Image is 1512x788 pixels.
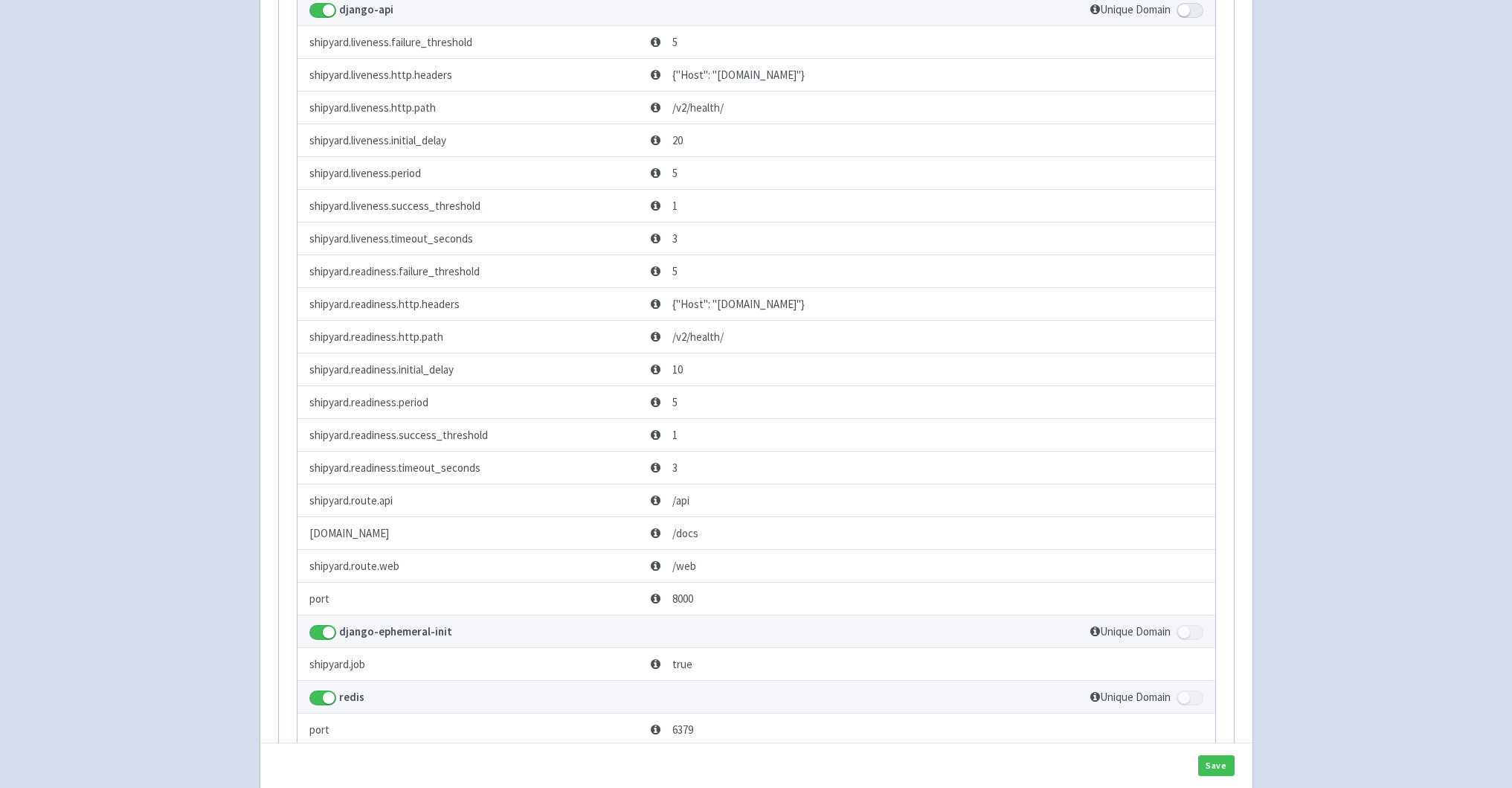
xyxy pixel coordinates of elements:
td: port [297,714,646,746]
td: shipyard.route.api [297,484,646,517]
td: port [297,583,646,615]
span: /web [651,558,696,575]
span: 8000 [651,591,693,608]
span: 5 [651,263,678,281]
span: {"Host": "[DOMAIN_NAME]"} [651,296,805,313]
td: shipyard.liveness.period [297,157,646,190]
td: [DOMAIN_NAME] [297,517,646,550]
td: shipyard.job [297,648,646,681]
span: Unique Domain [1090,690,1171,704]
strong: django-api [339,2,393,16]
span: /v2/health/ [651,100,724,117]
span: {"Host": "[DOMAIN_NAME]"} [651,67,805,84]
span: true [651,656,692,673]
span: 5 [651,394,678,411]
td: shipyard.readiness.period [297,386,646,419]
td: shipyard.readiness.http.path [297,321,646,353]
span: /docs [651,525,698,542]
strong: django-ephemeral-init [339,624,452,638]
span: 10 [651,362,683,379]
span: 5 [651,34,678,51]
span: 3 [651,460,678,477]
span: Unique Domain [1090,624,1171,638]
td: shipyard.liveness.timeout_seconds [297,222,646,255]
td: shipyard.readiness.success_threshold [297,419,646,452]
span: 20 [651,132,683,150]
td: shipyard.liveness.http.path [297,92,646,124]
span: /api [651,493,689,510]
td: shipyard.liveness.http.headers [297,59,646,92]
td: shipyard.readiness.http.headers [297,288,646,321]
span: 1 [651,427,678,444]
span: 5 [651,165,678,182]
td: shipyard.route.web [297,550,646,583]
span: 6379 [651,722,693,739]
span: 3 [651,231,678,248]
td: shipyard.liveness.initial_delay [297,124,646,157]
span: 1 [651,198,678,215]
span: Unique Domain [1090,2,1171,16]
td: shipyard.readiness.timeout_seconds [297,452,646,484]
td: shipyard.liveness.failure_threshold [297,26,646,59]
td: shipyard.readiness.initial_delay [297,353,646,386]
strong: redis [339,690,364,704]
td: shipyard.liveness.success_threshold [297,190,646,222]
td: shipyard.readiness.failure_threshold [297,255,646,288]
button: Save [1198,755,1235,776]
span: /v2/health/ [651,329,724,346]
